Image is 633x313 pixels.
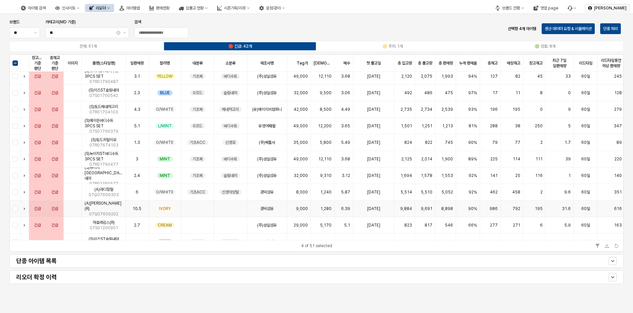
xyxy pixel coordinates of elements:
[600,23,621,34] button: 단종 처리
[21,134,30,151] div: Expand row
[51,4,84,12] button: 인사이트
[581,189,590,195] span: 60일
[21,234,30,250] div: Expand row
[186,6,204,10] div: 입출고 현황
[259,140,275,145] span: (주)베틀사
[257,74,277,79] span: (주)성실섬유
[190,189,205,195] span: 기초ACC
[89,162,118,167] span: 07R01790477
[442,189,453,195] span: 5,052
[442,173,453,178] span: 1,553
[609,257,617,265] button: Show
[21,167,30,184] div: Expand row
[469,173,477,178] span: 92%
[160,173,170,178] span: MINT
[293,123,308,129] span: 49,000
[213,4,254,12] button: 시즌기획/리뷰
[260,206,274,211] span: 경덕섬유
[156,6,169,10] div: 판매현황
[89,142,118,148] span: 07R07674103
[507,60,520,66] span: 매장재고
[512,189,520,195] span: 458
[421,74,432,79] span: 2,075
[469,123,477,129] span: 81%
[21,118,30,134] div: Expand row
[581,173,590,178] span: 60일
[318,74,332,79] span: 12,110
[548,58,571,69] span: 최근 7일 일판매량
[51,140,58,145] span: 긴급
[255,4,289,12] div: 설정/관리
[367,173,380,178] span: [DATE]
[225,140,235,145] span: 신생모
[535,44,556,49] div: 🟢 양호: 8개
[164,43,316,49] label: 🔴 긴급: 42개
[367,107,380,112] span: [DATE]
[545,26,592,31] p: 생산 데이터 요청 & 시뮬레이션
[366,60,381,66] span: 첫 출고일
[401,189,412,195] span: 5,514
[130,60,144,66] span: 일판매량
[51,90,58,96] span: 긴급
[318,123,332,129] span: 12,200
[513,156,520,162] span: 114
[89,109,118,115] span: 07R01704103
[224,74,237,79] span: 바디수트
[581,107,590,112] span: 60일
[367,189,380,195] span: [DATE]
[134,107,140,112] span: 4.3
[400,206,412,211] span: 9,884
[49,55,61,71] span: 총재고 기준 판단
[515,74,520,79] span: 82
[491,4,528,12] button: 브랜드 전환
[341,206,350,211] span: 6.39
[529,4,562,12] div: 영업 page
[421,189,432,195] span: 5,510
[614,107,622,112] span: 279
[96,6,106,10] div: 리오더
[600,58,622,69] span: 리드타임동안 예상 판매량
[612,242,620,250] button: Refresh
[490,107,498,112] span: 196
[34,223,41,228] span: 긴급
[565,156,571,162] span: 39
[134,140,140,145] span: 1.3
[293,74,308,79] span: 49,000
[614,123,622,129] span: 347
[260,60,274,66] span: 제조사명
[535,173,543,178] span: 116
[156,189,174,195] span: O/WHITE
[445,90,453,96] span: 475
[297,60,308,66] span: Tag가
[614,206,622,211] span: 616
[34,140,41,145] span: 긴급
[85,4,114,12] button: 리오더
[21,101,30,118] div: Expand row
[424,90,432,96] span: 486
[320,90,332,96] span: 9,500
[92,60,115,66] span: 품명(스타일명)
[193,107,203,112] span: 기초복
[31,28,40,38] button: 제안 사항 표시
[34,156,41,162] span: 긴급
[318,156,332,162] span: 12,110
[136,189,138,195] span: 6
[51,107,58,112] span: 긴급
[134,123,140,129] span: 5.1
[294,107,308,112] span: 42,000
[21,85,30,101] div: Expand row
[224,90,237,96] span: 슬림내의
[190,140,205,145] span: 기초ACC
[421,156,432,162] span: 2,014
[224,123,237,129] span: 바디수트
[401,123,412,129] span: 1,501
[94,187,113,192] span: (A)라디장말
[341,189,350,195] span: 5.87
[126,6,140,10] div: 아이템맵
[257,90,277,96] span: (주)성실섬유
[542,23,595,34] button: 생산 데이터 요청 & 시뮬레이션
[89,181,118,186] span: 07R01760577
[614,189,622,195] span: 351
